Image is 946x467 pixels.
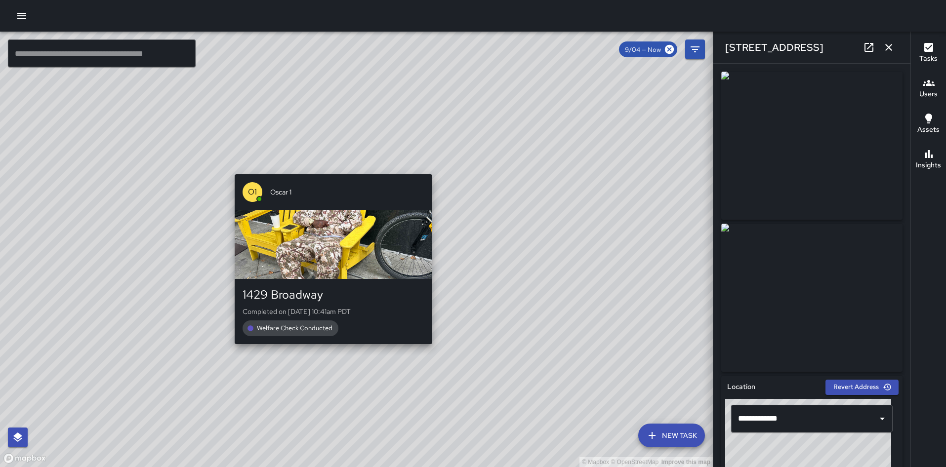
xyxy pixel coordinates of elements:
[243,287,424,303] div: 1429 Broadway
[911,142,946,178] button: Insights
[727,382,755,392] h6: Location
[911,36,946,71] button: Tasks
[721,72,903,220] img: request_images%2Ff07c9560-899e-11f0-87de-7315d3e008b1
[243,307,424,316] p: Completed on [DATE] 10:41am PDT
[619,41,677,57] div: 9/04 — Now
[721,224,903,372] img: request_images%2Ff1e88170-899e-11f0-87de-7315d3e008b1
[916,160,941,171] h6: Insights
[919,53,938,64] h6: Tasks
[917,124,940,135] h6: Assets
[638,424,705,447] button: New Task
[619,45,667,54] span: 9/04 — Now
[875,412,889,426] button: Open
[725,39,823,55] h6: [STREET_ADDRESS]
[911,71,946,107] button: Users
[919,89,938,100] h6: Users
[270,187,424,197] span: Oscar 1
[248,186,257,198] p: O1
[911,107,946,142] button: Assets
[685,39,705,59] button: Filters
[251,324,338,332] span: Welfare Check Conducted
[825,380,899,395] button: Revert Address
[235,174,432,344] button: O1Oscar 11429 BroadwayCompleted on [DATE] 10:41am PDTWelfare Check Conducted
